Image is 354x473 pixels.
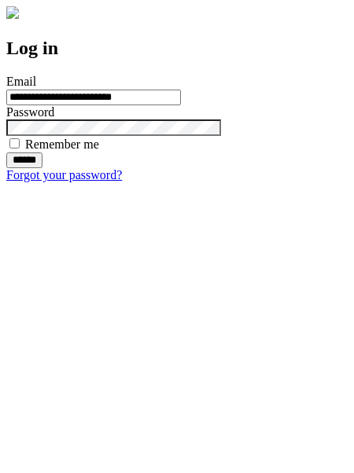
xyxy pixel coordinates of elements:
[25,137,99,151] label: Remember me
[6,105,54,119] label: Password
[6,168,122,181] a: Forgot your password?
[6,38,348,59] h2: Log in
[6,6,19,19] img: logo-4e3dc11c47720685a147b03b5a06dd966a58ff35d612b21f08c02c0306f2b779.png
[6,75,36,88] label: Email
